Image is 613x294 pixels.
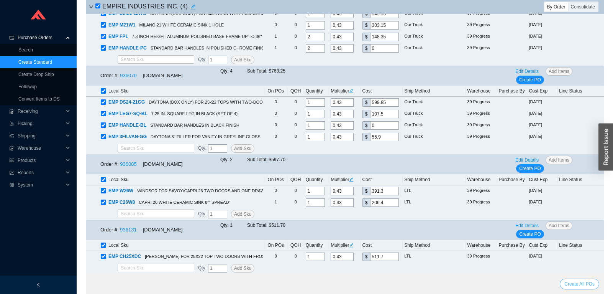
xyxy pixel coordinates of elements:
[465,86,497,97] th: Warehouse
[287,197,304,208] td: 0
[120,161,136,167] a: 936085
[527,240,557,251] th: Cust Exp
[9,158,15,163] span: read
[120,227,136,233] a: 936131
[108,188,133,193] span: EMP W26W
[519,165,541,172] span: Create PO
[546,67,572,76] button: Add Items
[465,131,497,143] td: 39 Progress
[108,241,129,249] span: Local Sku
[108,134,147,139] span: EMP 3FILVAN-GG
[108,111,148,116] span: EMP LEG7-SQ-BL
[527,8,557,20] td: [DATE]
[557,240,604,251] th: Line Status
[208,56,227,64] input: 1
[403,197,465,208] td: LTL
[264,43,287,54] td: 1
[287,131,304,143] td: 0
[403,43,465,54] td: Our Truck
[247,68,267,74] span: Sub Total:
[403,131,465,143] td: Our Truck
[150,11,310,16] span: DAYTONA (BOX ONLY) FOR MILANO 21 WITH TWO-DRAWERS IN WHITE GLOSS
[9,170,15,175] span: fund
[515,156,539,164] span: Edit Details
[198,264,207,273] span: :
[149,100,355,104] span: DAYTONA (BOX ONLY) FOR 25x22 TOPS WITH TWO-DOORS & BOTTOM-DRAWER IN GREYLINE GLOSS
[198,144,207,153] span: :
[362,253,370,261] div: $
[465,97,497,108] td: 39 Progress
[139,200,230,205] span: CAPRI 26 WHITE CERAMIC SINK 8"" SPREAD"
[264,185,287,197] td: 0
[231,144,254,153] button: Add Sku
[188,4,198,10] span: edit
[120,73,136,78] a: 936070
[150,123,239,127] span: STANDARD BAR HANDLES IN BLACK FINISH
[568,2,598,12] div: Consolidate
[403,8,465,20] td: Our Truck
[108,176,129,183] span: Local Sku
[331,176,359,183] div: Multiplier
[231,56,254,64] button: Add Sku
[465,185,497,197] td: 39 Progress
[515,222,539,230] span: Edit Details
[465,120,497,131] td: 39 Progress
[230,157,233,162] span: 2
[208,144,227,153] input: 1
[516,76,544,84] button: Create PO
[198,265,205,271] span: Qty
[349,243,354,248] span: edit
[403,251,465,263] td: LTL
[362,133,370,141] div: $
[264,251,287,263] td: 0
[516,230,544,238] button: Create PO
[264,240,287,251] th: On POs
[269,68,285,74] span: $763.25
[264,108,287,120] td: 0
[546,156,572,164] button: Add Items
[230,223,233,228] span: 1
[362,21,370,30] div: $
[527,185,557,197] td: [DATE]
[180,3,188,10] span: ( 4 )
[264,20,287,31] td: 0
[287,108,304,120] td: 0
[557,86,604,97] th: Line Status
[362,121,370,130] div: $
[143,73,183,78] span: [DOMAIN_NAME]
[132,34,262,39] span: 7.3 INCH HEIGHT ALUMINUM POLISHED BASE-FRAME UP TO 36"
[361,174,403,185] th: Cost
[465,108,497,120] td: 39 Progress
[18,47,33,53] a: Search
[108,87,129,95] span: Local Sku
[512,156,542,164] button: Edit Details
[465,43,497,54] td: 39 Progress
[264,197,287,208] td: 1
[403,108,465,120] td: Our Truck
[230,68,233,74] span: 4
[151,46,267,50] span: STANDARD BAR HANDLES IN POLISHED CHROME FINISH
[9,183,15,187] span: setting
[18,167,64,179] span: Reports
[465,20,497,31] td: 39 Progress
[287,8,304,20] td: 0
[287,174,304,185] th: QOH
[139,23,224,27] span: MILANO 21 WHITE CERAMIC SINK 1 HOLE
[362,33,370,41] div: $
[287,43,304,54] td: 0
[544,2,568,12] div: By Order
[108,254,141,259] span: EMP CH25XDC
[527,174,557,185] th: Cust Exp
[362,10,370,18] div: $
[403,97,465,108] td: Our Truck
[18,117,64,130] span: Picking
[287,120,304,131] td: 0
[516,164,544,173] button: Create PO
[465,31,497,43] td: 39 Progress
[403,240,465,251] th: Ship Method
[349,177,354,182] span: edit
[403,20,465,31] td: Our Truck
[231,264,254,273] button: Add Sku
[512,221,542,230] button: Edit Details
[220,68,229,74] span: Qty:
